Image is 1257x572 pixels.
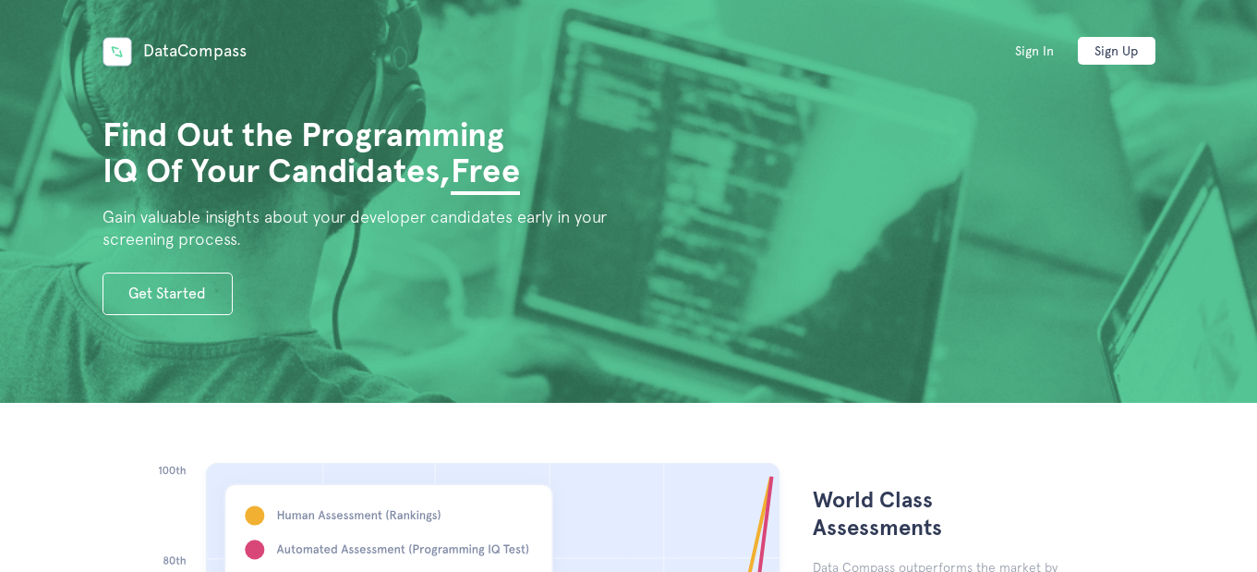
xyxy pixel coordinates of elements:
span: Free [451,151,520,195]
a: Sign In [996,37,1073,65]
a: DataCompass [103,41,247,60]
h3: World Class Assessments [813,486,979,542]
h1: Find Out the Programming IQ Of Your Candidates, [103,117,545,189]
a: Sign Up [1078,37,1155,65]
img: Data Compass [103,37,132,67]
a: Get Started [103,273,233,315]
h2: Gain valuable insights about your developer candidates early in your screening process. [103,206,629,250]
